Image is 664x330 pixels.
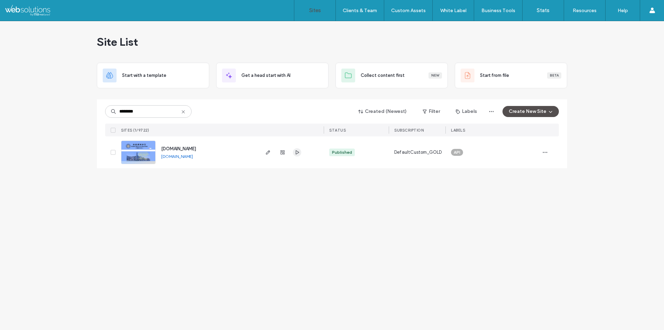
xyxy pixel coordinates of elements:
[394,149,442,156] span: DefaultCustom_GOLD
[241,72,290,79] span: Get a head start with AI
[361,72,405,79] span: Collect content first
[480,72,509,79] span: Start from file
[454,149,460,155] span: API
[97,35,138,49] span: Site List
[450,106,483,117] button: Labels
[335,63,448,88] div: Collect content firstNew
[161,154,193,159] a: [DOMAIN_NAME]
[97,63,209,88] div: Start with a template
[16,5,30,11] span: Help
[428,72,442,79] div: New
[352,106,413,117] button: Created (Newest)
[502,106,559,117] button: Create New Site
[547,72,561,79] div: Beta
[161,146,196,151] a: [DOMAIN_NAME]
[309,7,321,14] label: Sites
[416,106,447,117] button: Filter
[573,8,597,14] label: Resources
[618,8,628,14] label: Help
[481,8,515,14] label: Business Tools
[122,72,166,79] span: Start with a template
[343,8,377,14] label: Clients & Team
[391,8,426,14] label: Custom Assets
[216,63,329,88] div: Get a head start with AI
[394,128,424,133] span: SUBSCRIPTION
[451,128,465,133] span: LABELS
[455,63,567,88] div: Start from fileBeta
[440,8,467,14] label: White Label
[329,128,346,133] span: STATUS
[121,128,149,133] span: SITES (1/9722)
[537,7,550,14] label: Stats
[332,149,352,155] div: Published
